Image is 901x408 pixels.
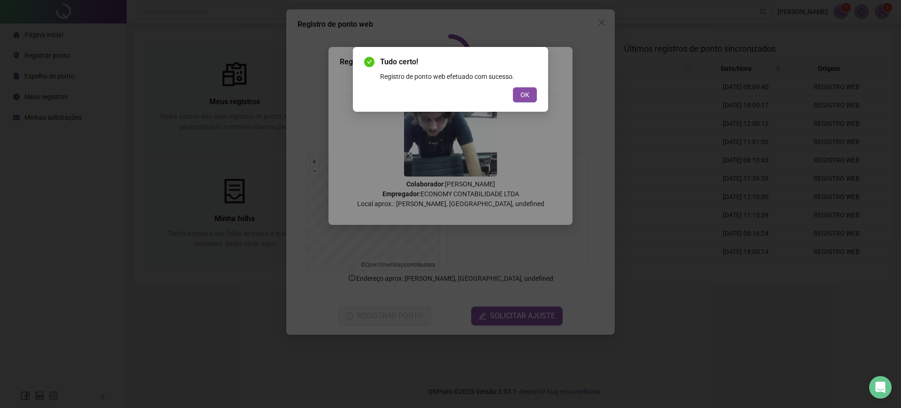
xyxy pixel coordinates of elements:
span: OK [520,90,529,100]
button: OK [513,87,537,102]
div: Open Intercom Messenger [869,376,892,399]
span: Tudo certo! [380,56,537,68]
span: check-circle [364,57,374,67]
div: Registro de ponto web efetuado com sucesso. [380,71,537,82]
